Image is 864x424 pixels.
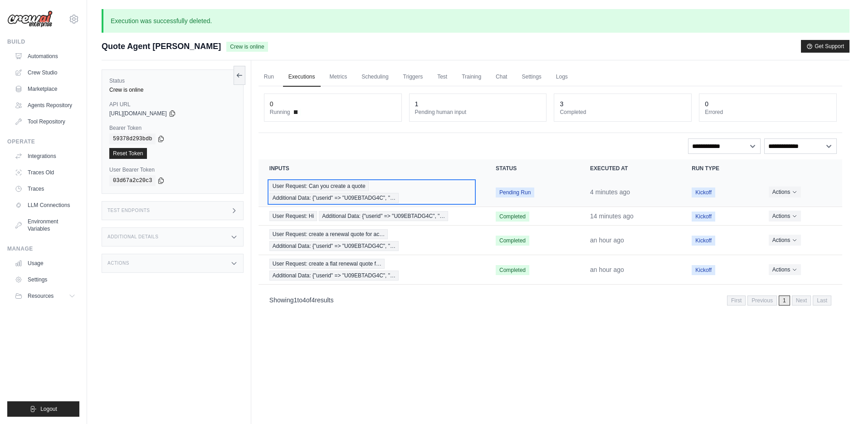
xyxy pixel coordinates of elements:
dt: Completed [560,108,686,116]
span: Completed [496,265,529,275]
span: Last [813,296,831,306]
a: Executions [283,68,321,87]
h3: Actions [107,261,129,266]
span: [URL][DOMAIN_NAME] [109,110,167,117]
span: First [727,296,746,306]
a: Training [456,68,487,87]
span: Completed [496,236,529,246]
div: 1 [415,99,419,108]
span: Additional Data: {"userid" => "U09EBTADG4C", "… [269,193,399,203]
a: LLM Connections [11,198,79,212]
span: Kickoff [692,187,715,197]
div: Build [7,38,79,45]
p: Execution was successfully deleted. [102,9,849,33]
label: User Bearer Token [109,166,236,173]
a: Agents Repository [11,98,79,113]
a: Logs [551,68,573,87]
span: Running [270,108,290,116]
h3: Test Endpoints [107,208,150,213]
button: Actions for execution [769,264,801,275]
a: Run [259,68,279,87]
span: Kickoff [692,236,715,246]
a: View execution details for User Request [269,181,474,203]
a: Settings [516,68,547,87]
span: User Request: Hi [269,211,317,221]
time: September 22, 2025 at 16:30 PDT [590,237,624,244]
dt: Pending human input [415,108,541,116]
a: Tool Repository [11,114,79,129]
span: Previous [747,296,777,306]
label: API URL [109,101,236,108]
time: September 22, 2025 at 17:37 PDT [590,212,634,220]
span: Kickoff [692,212,715,222]
div: Manage [7,245,79,252]
a: Crew Studio [11,65,79,80]
th: Run Type [681,159,758,177]
a: Usage [11,256,79,271]
div: Operate [7,138,79,145]
span: Pending Run [496,187,534,197]
span: Crew is online [226,42,268,52]
span: Logout [40,405,57,413]
h3: Additional Details [107,234,158,240]
div: Crew is online [109,86,236,94]
th: Inputs [259,159,485,177]
span: 1 [294,296,298,304]
span: User Request: Can you create a quote [269,181,369,191]
span: User Request: create a flat renewal quote f… [269,259,385,269]
img: Logo [7,10,53,28]
a: View execution details for User Request [269,229,474,251]
a: Automations [11,49,79,64]
span: Additional Data: {"userid" => "U09EBTADG4C", "… [319,211,448,221]
a: Triggers [398,68,429,87]
a: Integrations [11,149,79,163]
a: Metrics [324,68,353,87]
label: Status [109,77,236,84]
code: 59378d293bdb [109,133,156,144]
a: Traces [11,182,79,196]
code: 03d67a2c20c3 [109,175,156,186]
a: Scheduling [356,68,394,87]
button: Resources [11,289,79,303]
a: Traces Old [11,165,79,180]
th: Status [485,159,579,177]
span: Quote Agent [PERSON_NAME] [102,40,221,53]
nav: Pagination [259,288,842,311]
label: Bearer Token [109,124,236,132]
div: 0 [705,99,708,108]
button: Get Support [801,40,849,53]
span: Resources [28,292,54,300]
span: 1 [779,296,790,306]
button: Actions for execution [769,211,801,222]
button: Logout [7,401,79,417]
a: Test [432,68,453,87]
button: Actions for execution [769,235,801,246]
nav: Pagination [727,296,831,306]
span: 4 [303,296,306,304]
button: Actions for execution [769,187,801,197]
a: Environment Variables [11,214,79,236]
div: 3 [560,99,563,108]
time: September 22, 2025 at 17:47 PDT [590,188,630,196]
a: Reset Token [109,148,147,159]
span: 4 [311,296,315,304]
div: 0 [270,99,273,108]
a: Settings [11,272,79,287]
th: Executed at [579,159,681,177]
dt: Errored [705,108,831,116]
span: User Request: create a renewal quote for ac… [269,229,388,239]
a: View execution details for User Request [269,211,474,221]
span: Additional Data: {"userid" => "U09EBTADG4C", "… [269,241,399,251]
time: September 22, 2025 at 16:25 PDT [590,266,624,273]
a: Marketplace [11,82,79,96]
span: Next [792,296,811,306]
span: Kickoff [692,265,715,275]
p: Showing to of results [269,296,334,305]
span: Additional Data: {"userid" => "U09EBTADG4C", "… [269,271,399,281]
a: Chat [490,68,513,87]
section: Crew executions table [259,159,842,311]
span: Completed [496,212,529,222]
a: View execution details for User Request [269,259,474,281]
